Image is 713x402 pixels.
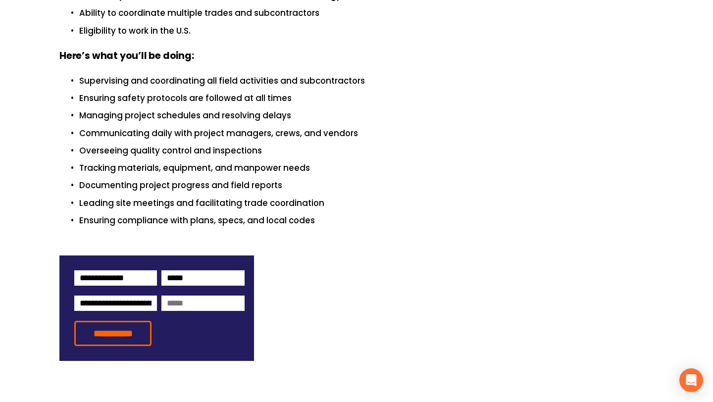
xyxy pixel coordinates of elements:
p: Eligibility to work in the U.S. [79,24,654,38]
p: Leading site meetings and facilitating trade coordination [79,197,654,210]
strong: Here’s what you’ll be doing: [59,49,194,62]
p: Supervising and coordinating all field activities and subcontractors [79,74,654,88]
p: Overseeing quality control and inspections [79,144,654,157]
p: Communicating daily with project managers, crews, and vendors [79,127,654,140]
p: Ensuring compliance with plans, specs, and local codes [79,214,654,227]
p: Documenting project progress and field reports [79,179,654,192]
p: Ability to coordinate multiple trades and subcontractors [79,6,654,20]
div: Open Intercom Messenger [679,368,703,392]
p: Ensuring safety protocols are followed at all times [79,92,654,105]
p: Managing project schedules and resolving delays [79,109,654,122]
p: Tracking materials, equipment, and manpower needs [79,161,654,175]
